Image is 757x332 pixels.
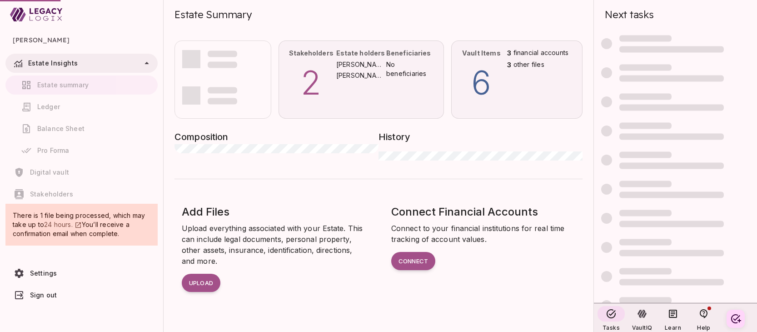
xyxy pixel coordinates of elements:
[665,324,681,331] span: Learn
[189,279,213,287] span: Upload
[13,29,150,51] span: [PERSON_NAME]
[507,60,511,70] p: 3
[5,264,158,283] a: Settings
[507,48,511,58] p: 3
[391,205,538,218] span: Connect Financial Accounts
[398,257,428,265] span: Connect
[174,130,378,144] span: Composition
[605,8,654,21] span: Next tasks
[378,130,583,144] span: History
[5,54,158,73] div: Estate Insights
[513,48,569,58] span: financial accounts
[697,324,710,331] span: Help
[386,48,431,58] h6: Beneficiaries
[44,221,82,228] a: 24 hours.
[391,252,435,270] button: Connect
[289,49,334,57] span: Stakeholders
[182,224,365,266] span: Upload everything associated with your Estate. This can include legal documents, personal propert...
[336,60,386,69] span: [PERSON_NAME]
[386,60,427,77] span: No beneficiaries
[459,58,503,107] p: 6
[182,274,220,292] button: Upload
[513,60,544,70] span: other files
[30,291,57,299] span: Sign out
[603,324,620,331] span: Tasks
[13,211,147,228] span: There is 1 file being processed, which may take up to
[727,310,745,328] button: Create your first task
[462,49,501,57] span: Vault Items
[391,224,567,244] span: Connect to your financial institutions for real time tracking of account values.
[28,59,78,67] span: Estate Insights
[5,286,158,305] a: Sign out
[632,324,652,331] span: VaultIQ
[174,8,252,21] span: Estate Summary
[44,221,73,228] span: 24 hours.
[182,205,229,218] span: Add Files
[286,58,336,107] p: 2
[30,269,57,277] span: Settings
[336,48,385,58] h6: Estate holders
[336,71,386,80] span: [PERSON_NAME]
